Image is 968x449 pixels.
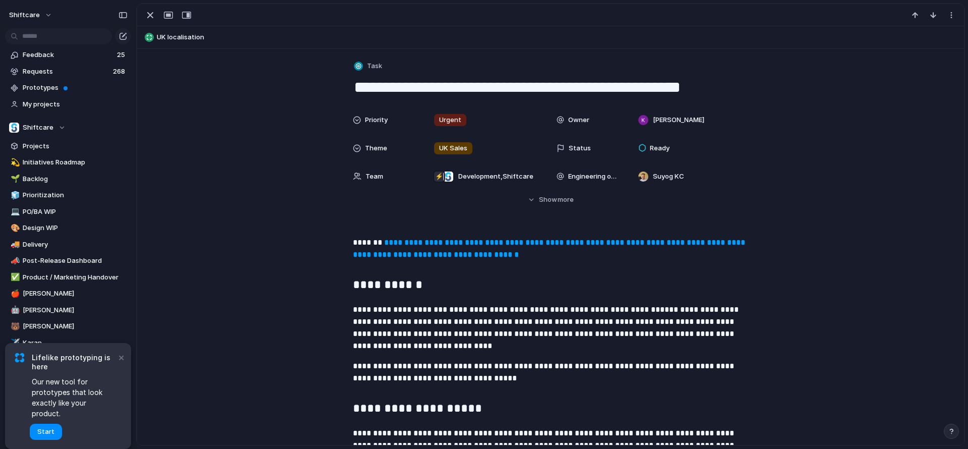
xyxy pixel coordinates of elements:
[9,190,19,200] button: 🧊
[650,143,670,153] span: Ready
[23,321,128,331] span: [PERSON_NAME]
[5,270,131,285] a: ✅Product / Marketing Handover
[5,188,131,203] a: 🧊Prioritization
[157,32,959,42] span: UK localisation
[558,195,574,205] span: more
[653,172,684,182] span: Suyog KC
[32,353,116,371] span: Lifelike prototyping is here
[23,272,128,283] span: Product / Marketing Handover
[5,303,131,318] a: 🤖[PERSON_NAME]
[11,271,18,283] div: ✅
[23,99,128,109] span: My projects
[439,115,461,125] span: Urgent
[352,59,385,74] button: Task
[23,50,114,60] span: Feedback
[5,172,131,187] a: 🌱Backlog
[30,424,62,440] button: Start
[5,335,131,351] a: ✈️Karan
[5,7,57,23] button: shiftcare
[23,83,128,93] span: Prototypes
[9,174,19,184] button: 🌱
[23,338,128,348] span: Karan
[23,240,128,250] span: Delivery
[11,337,18,349] div: ✈️
[5,139,131,154] a: Projects
[458,172,533,182] span: Development , Shiftcare
[23,305,128,315] span: [PERSON_NAME]
[5,237,131,252] a: 🚚Delivery
[115,351,127,363] button: Dismiss
[11,206,18,217] div: 💻
[5,253,131,268] a: 📣Post-Release Dashboard
[9,223,19,233] button: 🎨
[11,173,18,185] div: 🌱
[539,195,557,205] span: Show
[23,207,128,217] span: PO/BA WIP
[5,220,131,236] a: 🎨Design WIP
[23,123,53,133] span: Shiftcare
[9,321,19,331] button: 🐻
[11,157,18,169] div: 💫
[5,286,131,301] a: 🍎[PERSON_NAME]
[9,207,19,217] button: 💻
[9,272,19,283] button: ✅
[9,157,19,167] button: 💫
[113,67,127,77] span: 268
[365,115,388,125] span: Priority
[23,157,128,167] span: Initiatives Roadmap
[23,174,128,184] span: Backlog
[367,61,382,71] span: Task
[23,67,110,77] span: Requests
[5,155,131,170] a: 💫Initiatives Roadmap
[5,120,131,135] button: Shiftcare
[5,97,131,112] a: My projects
[5,204,131,219] a: 💻PO/BA WIP
[11,304,18,316] div: 🤖
[5,319,131,334] a: 🐻[PERSON_NAME]
[366,172,383,182] span: Team
[11,288,18,300] div: 🍎
[5,64,131,79] a: Requests268
[365,143,387,153] span: Theme
[37,427,54,437] span: Start
[23,289,128,299] span: [PERSON_NAME]
[9,305,19,315] button: 🤖
[11,190,18,201] div: 🧊
[11,222,18,234] div: 🎨
[5,47,131,63] a: Feedback25
[9,338,19,348] button: ✈️
[568,115,589,125] span: Owner
[23,223,128,233] span: Design WIP
[11,255,18,267] div: 📣
[569,143,591,153] span: Status
[9,289,19,299] button: 🍎
[32,376,116,419] span: Our new tool for prototypes that look exactly like your product.
[23,190,128,200] span: Prioritization
[117,50,127,60] span: 25
[434,172,444,182] div: ⚡
[353,191,748,209] button: Showmore
[23,256,128,266] span: Post-Release Dashboard
[9,10,40,20] span: shiftcare
[653,115,704,125] span: [PERSON_NAME]
[9,256,19,266] button: 📣
[142,29,959,45] button: UK localisation
[5,80,131,95] a: Prototypes
[11,239,18,250] div: 🚚
[439,143,467,153] span: UK Sales
[11,321,18,332] div: 🐻
[9,240,19,250] button: 🚚
[23,141,128,151] span: Projects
